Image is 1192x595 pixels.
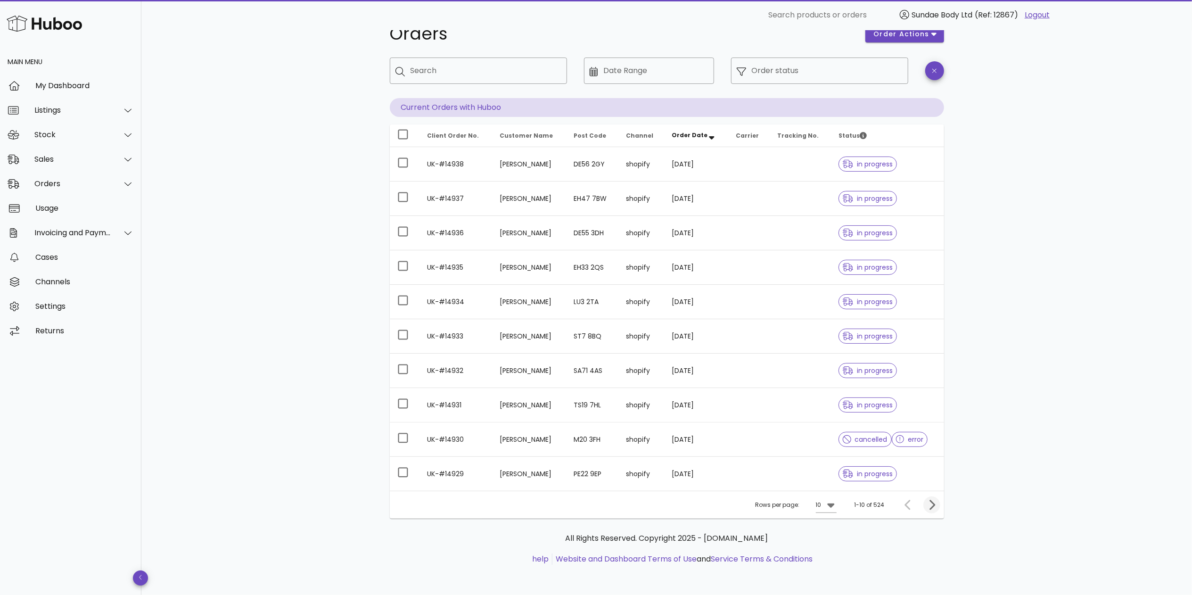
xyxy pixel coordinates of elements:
td: [PERSON_NAME] [492,147,566,182]
p: All Rights Reserved. Copyright 2025 - [DOMAIN_NAME] [397,533,937,544]
span: Tracking No. [777,132,819,140]
td: UK-#14930 [420,422,493,457]
td: UK-#14933 [420,319,493,354]
td: shopify [618,354,664,388]
div: Sales [34,155,111,164]
div: My Dashboard [35,81,134,90]
td: shopify [618,457,664,491]
span: in progress [843,298,893,305]
td: PE22 9EP [566,457,618,491]
td: [PERSON_NAME] [492,388,566,422]
td: ST7 8BQ [566,319,618,354]
td: UK-#14938 [420,147,493,182]
td: shopify [618,216,664,250]
th: Post Code [566,124,618,147]
td: [PERSON_NAME] [492,422,566,457]
div: 10Rows per page: [816,497,837,512]
p: Current Orders with Huboo [390,98,944,117]
div: 10 [816,501,822,509]
td: EH33 2QS [566,250,618,285]
td: shopify [618,182,664,216]
a: Service Terms & Conditions [711,554,813,564]
span: in progress [843,264,893,271]
td: shopify [618,147,664,182]
td: UK-#14934 [420,285,493,319]
td: shopify [618,319,664,354]
div: Rows per page: [756,491,837,519]
td: [DATE] [664,319,728,354]
span: Client Order No. [427,132,479,140]
span: Post Code [574,132,606,140]
td: [PERSON_NAME] [492,216,566,250]
span: in progress [843,367,893,374]
a: help [532,554,549,564]
span: error [896,436,924,443]
td: [PERSON_NAME] [492,457,566,491]
span: Customer Name [500,132,553,140]
td: [DATE] [664,147,728,182]
div: Usage [35,204,134,213]
td: UK-#14937 [420,182,493,216]
td: [PERSON_NAME] [492,285,566,319]
span: order actions [873,29,929,39]
td: shopify [618,285,664,319]
td: UK-#14932 [420,354,493,388]
td: UK-#14929 [420,457,493,491]
div: Listings [34,106,111,115]
span: in progress [843,333,893,339]
div: Cases [35,253,134,262]
div: 1-10 of 524 [855,501,885,509]
h1: Orders [390,25,855,42]
a: Logout [1025,9,1050,21]
img: Huboo Logo [7,13,82,33]
td: [PERSON_NAME] [492,354,566,388]
button: Next page [923,496,940,513]
td: DE56 2GY [566,147,618,182]
td: UK-#14931 [420,388,493,422]
td: LU3 2TA [566,285,618,319]
a: Website and Dashboard Terms of Use [556,554,697,564]
button: order actions [865,25,944,42]
td: shopify [618,250,664,285]
th: Carrier [729,124,770,147]
span: Sundae Body Ltd [912,9,972,20]
td: [PERSON_NAME] [492,319,566,354]
div: Channels [35,277,134,286]
span: in progress [843,161,893,167]
td: M20 3FH [566,422,618,457]
span: (Ref: 12867) [975,9,1018,20]
td: shopify [618,422,664,457]
th: Order Date: Sorted descending. Activate to remove sorting. [664,124,728,147]
td: [DATE] [664,182,728,216]
td: [DATE] [664,285,728,319]
td: [PERSON_NAME] [492,182,566,216]
td: UK-#14935 [420,250,493,285]
div: Orders [34,179,111,188]
div: Invoicing and Payments [34,228,111,237]
div: Settings [35,302,134,311]
span: Channel [626,132,653,140]
div: Returns [35,326,134,335]
td: TS19 7HL [566,388,618,422]
th: Status [831,124,944,147]
th: Channel [618,124,664,147]
td: [DATE] [664,216,728,250]
span: Carrier [736,132,759,140]
td: [PERSON_NAME] [492,250,566,285]
td: [DATE] [664,388,728,422]
span: in progress [843,471,893,477]
td: [DATE] [664,250,728,285]
th: Customer Name [492,124,566,147]
td: [DATE] [664,354,728,388]
td: [DATE] [664,422,728,457]
div: Stock [34,130,111,139]
th: Tracking No. [770,124,831,147]
span: in progress [843,230,893,236]
span: cancelled [843,436,888,443]
td: UK-#14936 [420,216,493,250]
td: SA71 4AS [566,354,618,388]
li: and [552,554,813,565]
span: Status [839,132,867,140]
span: Order Date [672,131,707,139]
span: in progress [843,402,893,408]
